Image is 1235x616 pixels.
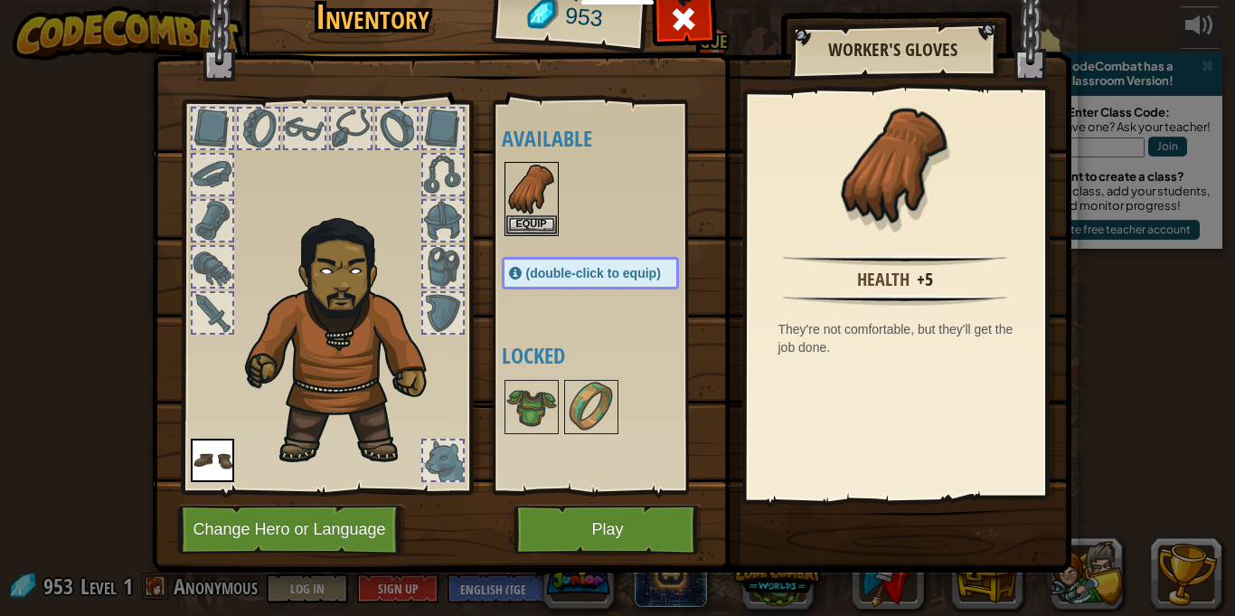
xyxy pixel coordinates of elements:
[191,439,234,482] img: portrait.png
[783,295,1006,306] img: hr.png
[506,382,557,432] img: portrait.png
[506,164,557,214] img: portrait.png
[917,267,933,293] div: +5
[566,382,617,432] img: portrait.png
[177,505,407,554] button: Change Hero or Language
[502,127,715,150] h4: Available
[836,106,954,223] img: portrait.png
[778,320,1022,356] div: They're not comfortable, but they'll get the job done.
[526,266,661,280] span: (double-click to equip)
[514,505,702,554] button: Play
[857,267,910,293] div: Health
[502,344,715,367] h4: Locked
[236,204,457,468] img: duelist_hair.png
[783,255,1006,266] img: hr.png
[808,40,978,60] h2: Worker's Gloves
[506,215,557,234] button: Equip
